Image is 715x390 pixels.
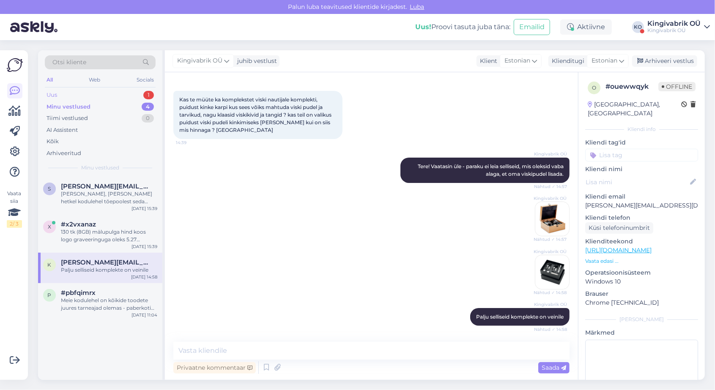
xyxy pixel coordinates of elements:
[7,57,23,73] img: Askly Logo
[45,74,55,85] div: All
[135,74,156,85] div: Socials
[48,185,51,192] span: s
[131,274,157,280] div: [DATE] 14:58
[47,103,90,111] div: Minu vestlused
[61,289,96,297] span: #pbfqimrx
[534,248,567,255] span: Kingivabrik OÜ
[592,56,617,65] span: Estonian
[81,164,119,172] span: Minu vestlused
[586,177,688,187] input: Lisa nimi
[585,149,698,161] input: Lisa tag
[408,3,427,11] span: Luba
[647,20,701,27] div: Kingivabrik OÜ
[585,277,698,286] p: Windows 10
[47,91,57,99] div: Uus
[514,19,550,35] button: Emailid
[585,192,698,201] p: Kliendi email
[131,312,157,318] div: [DATE] 11:04
[548,57,584,65] div: Klienditugi
[48,292,52,298] span: p
[535,255,569,289] img: Attachment
[7,220,22,228] div: 2 / 3
[605,82,658,92] div: # ouewwqyk
[48,224,51,230] span: x
[61,221,96,228] span: #x2vxanaz
[47,137,59,146] div: Kõik
[585,222,653,234] div: Küsi telefoninumbrit
[585,328,698,337] p: Märkmed
[179,96,333,133] span: Kas te müüte ka komplekstet viski nautijale komplekti, puidust kinke karpi kus sees võiks mahtuda...
[592,85,596,91] span: o
[632,55,697,67] div: Arhiveeri vestlus
[48,262,52,268] span: k
[560,19,612,35] div: Aktiivne
[585,125,698,133] div: Kliendi info
[658,82,696,91] span: Offline
[534,326,567,333] span: Nähtud ✓ 14:58
[535,202,569,236] img: Attachment
[585,237,698,246] p: Klienditeekond
[415,22,510,32] div: Proovi tasuta juba täna:
[534,236,567,243] span: Nähtud ✓ 14:57
[534,183,567,190] span: Nähtud ✓ 14:57
[142,114,154,123] div: 0
[585,246,652,254] a: [URL][DOMAIN_NAME]
[88,74,102,85] div: Web
[585,316,698,323] div: [PERSON_NAME]
[131,243,157,250] div: [DATE] 15:39
[61,190,157,205] div: [PERSON_NAME], [PERSON_NAME] hetkel kodulehel tõepoolest seda seljakotti üleval pole
[52,58,86,67] span: Otsi kliente
[143,91,154,99] div: 1
[234,57,277,65] div: juhib vestlust
[47,114,88,123] div: Tiimi vestlused
[142,103,154,111] div: 4
[61,228,157,243] div: 130 tk (8GB) mälupulga hind koos logo graveeringuga oleks 5.27 €/tk+km ning pildil olevat logo sa...
[585,138,698,147] p: Kliendi tag'id
[542,364,566,371] span: Saada
[7,190,22,228] div: Vaata siia
[176,139,208,146] span: 14:39
[173,362,256,374] div: Privaatne kommentaar
[585,201,698,210] p: [PERSON_NAME][EMAIL_ADDRESS][DOMAIN_NAME]
[418,163,565,177] span: Tere! Vaatasin üle - paraku ei leia selliseid, mis oleksid vaba alaga, et oma viskipudel lisada.
[534,301,567,308] span: Kingivabrik OÜ
[632,21,644,33] div: KO
[647,27,701,34] div: Kingivabrik OÜ
[61,259,149,266] span: karl_kandroo@hotmail.com
[47,149,81,158] div: Arhiveeritud
[588,100,681,118] div: [GEOGRAPHIC_DATA], [GEOGRAPHIC_DATA]
[585,298,698,307] p: Chrome [TECHNICAL_ID]
[534,195,567,202] span: Kingivabrik OÜ
[585,289,698,298] p: Brauser
[477,57,497,65] div: Klient
[476,314,564,320] span: Palju selliseid komplekte on veinile
[47,126,78,134] div: AI Assistent
[61,266,157,274] div: Palju selliseid komplekte on veinile
[504,56,530,65] span: Estonian
[585,257,698,265] p: Vaata edasi ...
[647,20,710,34] a: Kingivabrik OÜKingivabrik OÜ
[534,151,567,157] span: Kingivabrik OÜ
[61,297,157,312] div: Meie kodulehel on kõikide toodete juures tarneajad olemas - paberkotid u 16 tööpäeva, käepaelad t...
[585,165,698,174] p: Kliendi nimi
[585,268,698,277] p: Operatsioonisüsteem
[415,23,431,31] b: Uus!
[534,289,567,296] span: Nähtud ✓ 14:58
[131,205,157,212] div: [DATE] 15:39
[61,183,149,190] span: sandra@reiden.ee
[177,56,222,65] span: Kingivabrik OÜ
[585,213,698,222] p: Kliendi telefon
